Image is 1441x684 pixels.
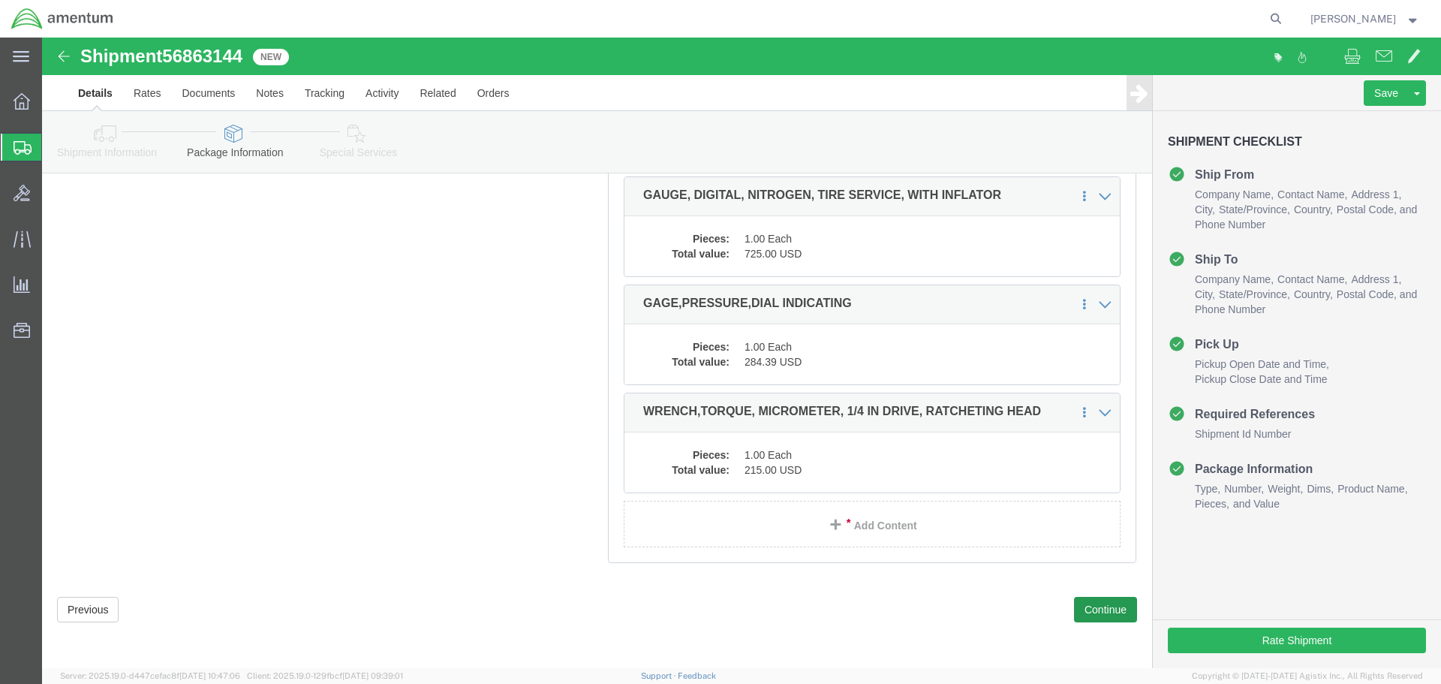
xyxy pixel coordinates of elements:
[1192,670,1423,682] span: Copyright © [DATE]-[DATE] Agistix Inc., All Rights Reserved
[42,38,1441,668] iframe: FS Legacy Container
[641,671,678,680] a: Support
[60,671,240,680] span: Server: 2025.19.0-d447cefac8f
[11,8,114,30] img: logo
[247,671,403,680] span: Client: 2025.19.0-129fbcf
[342,671,403,680] span: [DATE] 09:39:01
[1310,11,1396,27] span: Nathan Davis
[179,671,240,680] span: [DATE] 10:47:06
[678,671,716,680] a: Feedback
[1310,10,1421,28] button: [PERSON_NAME]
